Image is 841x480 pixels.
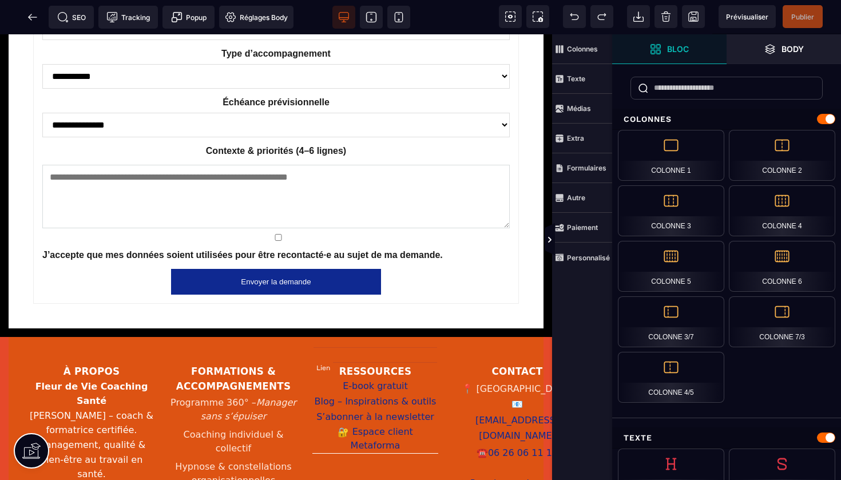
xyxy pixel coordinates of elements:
span: Enregistrer le contenu [783,5,823,28]
a: S’abonner à la newsletter [316,375,434,391]
span: Formulaires [552,153,612,183]
em: Manager sans s’épuiser [201,363,296,387]
label: J’accepte que mes données soient utilisées pour être recontacté·e au sujet de ma demande. [42,214,443,228]
div: Colonne 3 [618,185,724,236]
span: Code de suivi [98,6,158,29]
span: Capture d'écran [526,5,549,28]
button: Envoyer la demande [171,235,382,260]
span: Publier [791,13,814,21]
span: Extra [552,124,612,153]
div: Colonne 1 [618,130,724,181]
label: Type d’accompagnement [42,13,510,26]
span: Voir mobile [387,6,410,29]
span: Défaire [563,5,586,28]
strong: Formulaires [567,164,606,172]
label: Contexte & priorités (4–6 lignes) [42,110,510,124]
span: Paiement [552,213,612,243]
span: Rétablir [590,5,613,28]
span: Favicon [219,6,293,29]
h3: Formations & accompagnements [170,330,296,359]
strong: Fleur de Vie Coaching Santé [35,347,148,372]
span: Médias [552,94,612,124]
a: 06 26 06 11 14 [488,410,558,427]
span: Voir tablette [360,6,383,29]
span: Retour [21,6,44,29]
strong: Médias [567,104,591,113]
div: Colonne 2 [729,130,835,181]
span: Créer une alerte modale [162,6,215,29]
a: E-book gratuit [343,345,408,360]
a: Espace client Metaforma [312,390,438,419]
div: Colonne 5 [618,241,724,292]
div: Colonnes [612,109,841,130]
div: Colonne 4/5 [618,352,724,403]
span: Nettoyage [654,5,677,28]
strong: Autre [567,193,585,202]
nav: Liens ressources [312,345,438,419]
span: Colonnes [552,34,612,64]
span: Ouvrir les blocs [612,34,727,64]
strong: Paiement [567,223,598,232]
span: Autre [552,183,612,213]
span: Texte [552,64,612,94]
span: Personnalisé [552,243,612,272]
span: Réglages Body [225,11,288,23]
strong: Colonnes [567,45,598,53]
span: Afficher les vues [612,223,624,257]
a: Prendre rendez-vous [462,437,572,461]
strong: Bloc [667,45,689,53]
span: Tracking [106,11,150,23]
span: Métadata SEO [49,6,94,29]
label: Échéance prévisionnelle [42,61,510,75]
h3: Ressources [312,330,438,344]
strong: Texte [567,74,585,83]
span: SEO [57,11,86,23]
span: Importer [627,5,650,28]
span: Popup [171,11,207,23]
strong: Extra [567,134,584,142]
div: Colonne 6 [729,241,835,292]
div: Colonne 4 [729,185,835,236]
span: Enregistrer [682,5,705,28]
div: Colonne 3/7 [618,296,724,347]
div: Colonne 7/3 [729,296,835,347]
span: Voir bureau [332,6,355,29]
strong: Body [782,45,804,53]
strong: Personnalisé [567,253,610,262]
div: Texte [612,427,841,449]
li: Programme 360° – [170,359,296,391]
span: Aperçu [719,5,776,28]
h3: À propos [29,330,154,344]
li: Hypnose & constellations organisationnelles [170,423,296,455]
span: Voir les composants [499,5,522,28]
li: Coaching individuel & collectif [170,391,296,423]
span: Ouvrir les calques [727,34,841,64]
p: [PERSON_NAME] – coach & formatrice certifiée. Management, qualité & bien-être au travail en santé. [29,345,154,447]
address: 📍 [GEOGRAPHIC_DATA] 📧 ☎️ [454,347,580,427]
a: Blog – Inspirations & outils [315,360,437,375]
span: Prévisualiser [726,13,768,21]
h3: Contact [454,330,580,344]
a: [EMAIL_ADDRESS][DOMAIN_NAME] [454,378,580,410]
